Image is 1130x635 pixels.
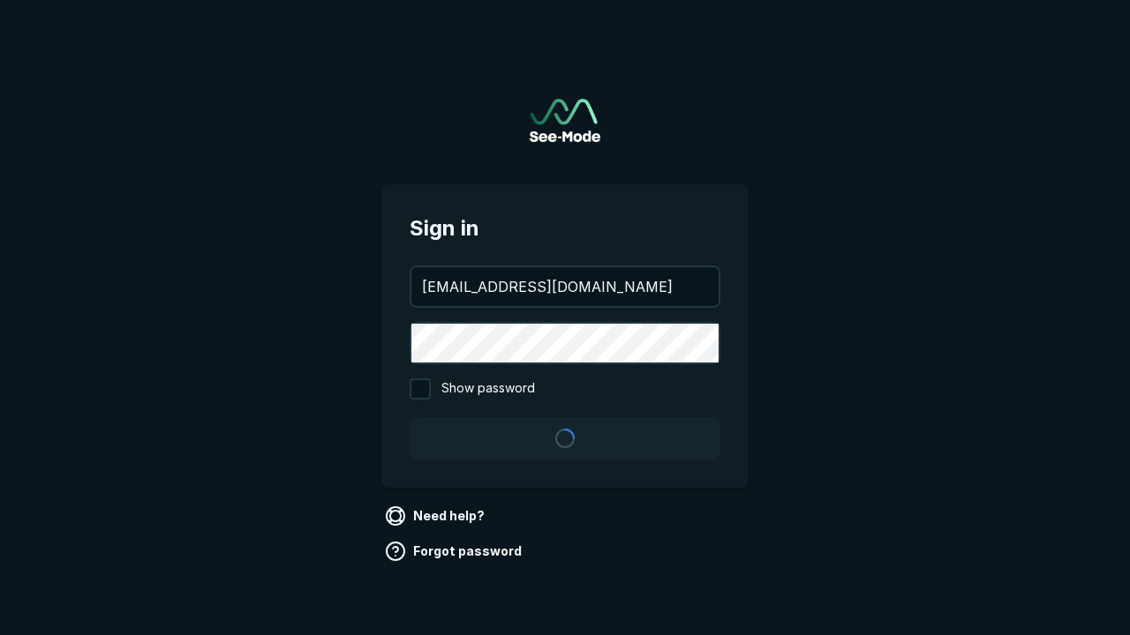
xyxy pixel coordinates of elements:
a: Need help? [381,502,492,530]
input: your@email.com [411,267,719,306]
span: Sign in [410,213,720,244]
img: See-Mode Logo [530,99,600,142]
a: Forgot password [381,537,529,565]
span: Show password [441,378,535,400]
a: Go to sign in [530,99,600,142]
